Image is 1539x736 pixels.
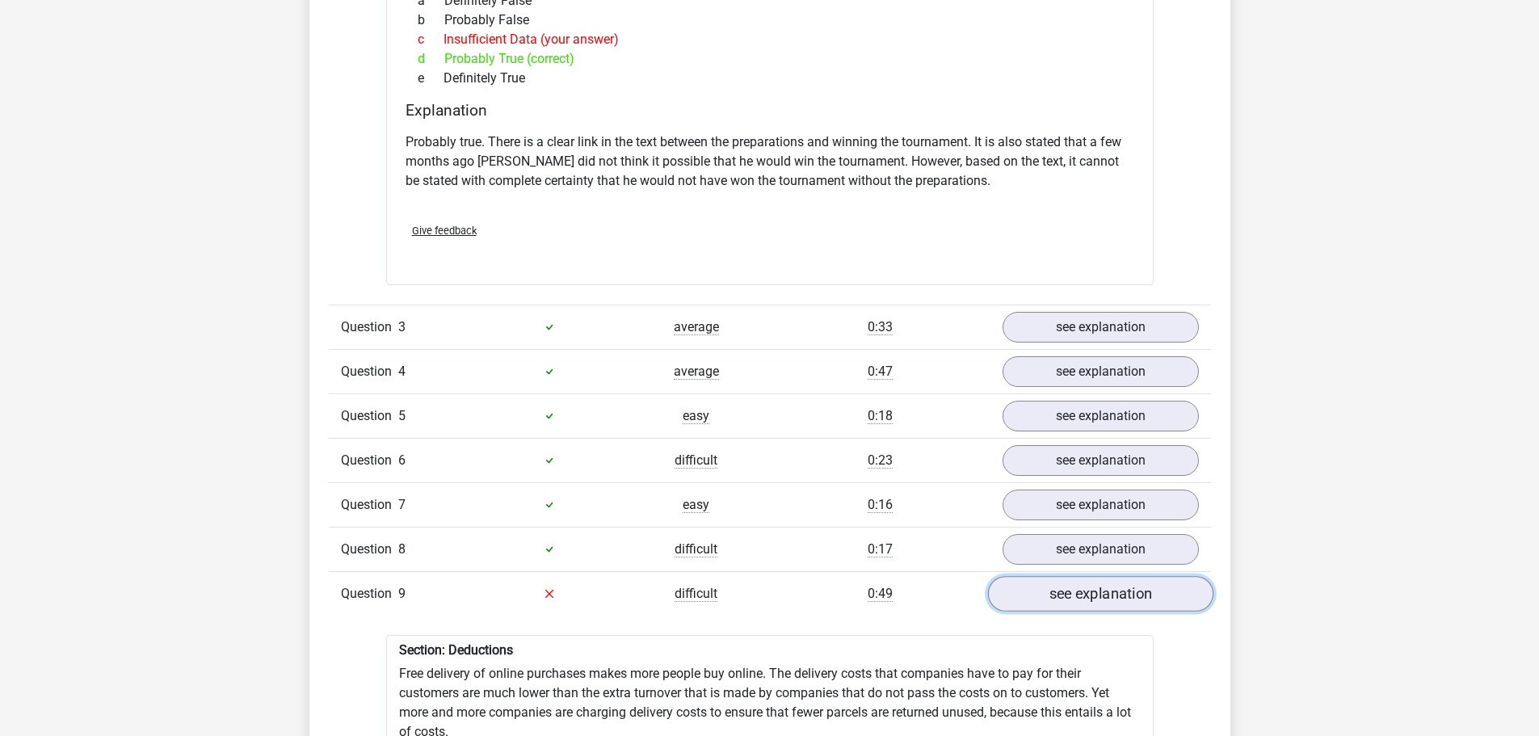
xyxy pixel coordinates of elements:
span: e [418,69,444,88]
p: Probably true. There is a clear link in the text between the preparations and winning the tournam... [406,132,1134,191]
span: 0:47 [868,364,893,380]
span: difficult [675,541,717,557]
div: Probably False [406,11,1134,30]
span: 0:23 [868,452,893,469]
h4: Explanation [406,101,1134,120]
span: Question [341,584,398,604]
span: Question [341,318,398,337]
span: 3 [398,319,406,334]
span: easy [683,497,709,513]
a: see explanation [1003,534,1199,565]
span: 7 [398,497,406,512]
span: 4 [398,364,406,379]
div: Probably True (correct) [406,49,1134,69]
span: 0:16 [868,497,893,513]
a: see explanation [1003,490,1199,520]
span: average [674,364,719,380]
div: Definitely True [406,69,1134,88]
span: easy [683,408,709,424]
a: see explanation [1003,356,1199,387]
span: difficult [675,452,717,469]
span: 0:17 [868,541,893,557]
span: 0:49 [868,586,893,602]
span: difficult [675,586,717,602]
div: Insufficient Data (your answer) [406,30,1134,49]
span: 5 [398,408,406,423]
a: see explanation [1003,312,1199,343]
span: Give feedback [412,225,477,237]
span: 0:33 [868,319,893,335]
span: 9 [398,586,406,601]
span: d [418,49,444,69]
span: average [674,319,719,335]
span: 0:18 [868,408,893,424]
span: Question [341,406,398,426]
h6: Section: Deductions [399,642,1141,658]
span: 8 [398,541,406,557]
span: c [418,30,444,49]
a: see explanation [1003,445,1199,476]
a: see explanation [987,576,1213,612]
a: see explanation [1003,401,1199,431]
span: 6 [398,452,406,468]
span: Question [341,451,398,470]
span: Question [341,495,398,515]
span: Question [341,362,398,381]
span: Question [341,540,398,559]
span: b [418,11,444,30]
